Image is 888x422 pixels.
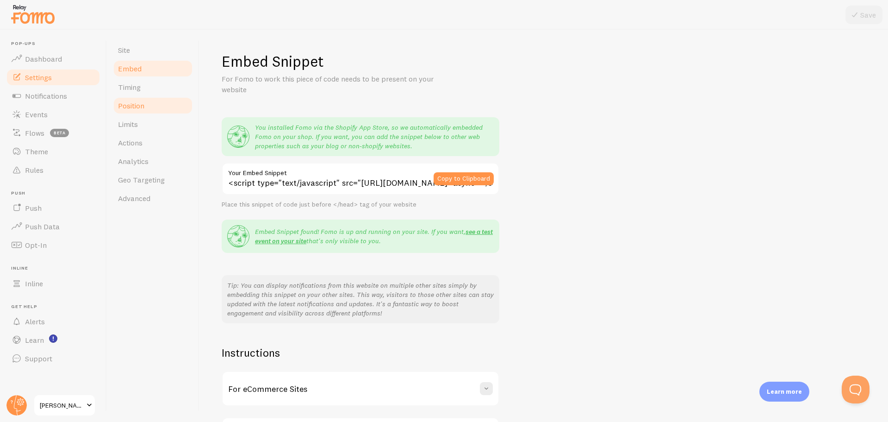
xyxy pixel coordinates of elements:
[6,105,101,124] a: Events
[25,73,52,82] span: Settings
[222,52,866,71] h1: Embed Snippet
[6,161,101,179] a: Rules
[25,54,62,63] span: Dashboard
[25,165,43,175] span: Rules
[222,201,499,209] div: Place this snippet of code just before </head> tag of your website
[222,74,444,95] p: For Fomo to work this piece of code needs to be present on your website
[6,50,101,68] a: Dashboard
[227,281,494,318] p: Tip: You can display notifications from this website on multiple other sites simply by embedding ...
[118,101,144,110] span: Position
[255,123,494,151] p: You installed Fomo via the Shopify App Store, so we automatically embedded Fomo on your shop. If ...
[228,384,307,394] h3: For eCommerce Sites
[222,163,499,178] label: Your Embed Snippet
[255,227,493,245] a: see a test event on your site
[25,110,48,119] span: Events
[25,91,67,101] span: Notifications
[112,189,193,208] a: Advanced
[767,387,802,396] p: Learn more
[25,203,42,213] span: Push
[255,227,494,246] p: Embed Snippet found! Fomo is up and running on your site. If you want, that's only visible to you.
[10,2,56,26] img: fomo-relay-logo-orange.svg
[6,199,101,217] a: Push
[6,236,101,254] a: Opt-In
[6,331,101,349] a: Learn
[25,354,52,363] span: Support
[11,265,101,271] span: Inline
[118,45,130,55] span: Site
[112,78,193,96] a: Timing
[6,68,101,87] a: Settings
[759,382,809,402] div: Learn more
[112,133,193,152] a: Actions
[25,240,47,250] span: Opt-In
[118,64,142,73] span: Embed
[118,82,141,92] span: Timing
[25,335,44,345] span: Learn
[112,41,193,59] a: Site
[118,120,138,129] span: Limits
[11,190,101,196] span: Push
[6,312,101,331] a: Alerts
[118,138,143,147] span: Actions
[25,128,44,138] span: Flows
[33,394,96,416] a: [PERSON_NAME]
[6,274,101,293] a: Inline
[434,172,494,185] button: Copy to Clipboard
[118,194,150,203] span: Advanced
[6,217,101,236] a: Push Data
[112,96,193,115] a: Position
[6,349,101,368] a: Support
[11,304,101,310] span: Get Help
[40,400,84,411] span: [PERSON_NAME]
[11,41,101,47] span: Pop-ups
[25,222,60,231] span: Push Data
[6,142,101,161] a: Theme
[112,170,193,189] a: Geo Targeting
[118,157,149,166] span: Analytics
[112,152,193,170] a: Analytics
[112,115,193,133] a: Limits
[25,317,45,326] span: Alerts
[842,376,869,403] iframe: Help Scout Beacon - Open
[25,279,43,288] span: Inline
[6,87,101,105] a: Notifications
[6,124,101,142] a: Flows beta
[112,59,193,78] a: Embed
[222,346,499,360] h2: Instructions
[49,334,57,343] svg: <p>Watch New Feature Tutorials!</p>
[118,175,165,184] span: Geo Targeting
[50,129,69,137] span: beta
[25,147,48,156] span: Theme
